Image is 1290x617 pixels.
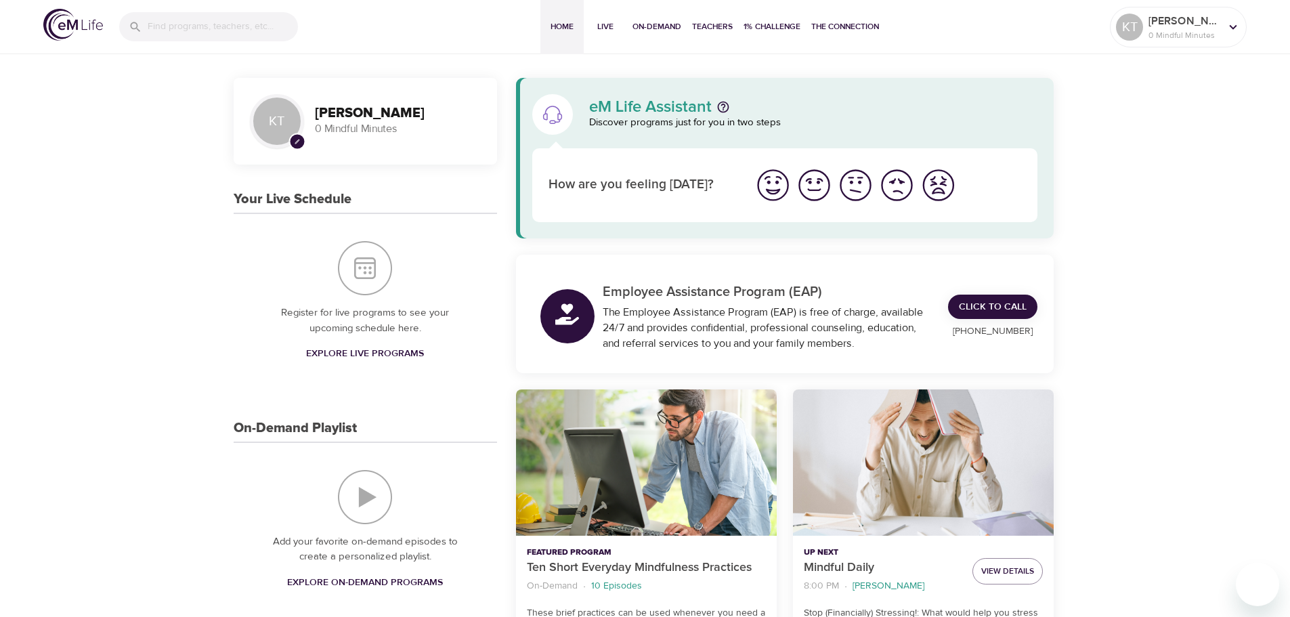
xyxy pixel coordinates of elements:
img: Your Live Schedule [338,241,392,295]
img: worst [920,167,957,204]
p: Register for live programs to see your upcoming schedule here. [261,305,470,336]
span: Explore On-Demand Programs [287,574,443,591]
p: 8:00 PM [804,579,839,593]
input: Find programs, teachers, etc... [148,12,298,41]
p: 0 Mindful Minutes [315,121,481,137]
span: Home [546,20,578,34]
li: · [844,577,847,595]
img: On-Demand Playlist [338,470,392,524]
p: How are you feeling [DATE]? [549,175,736,195]
h3: On-Demand Playlist [234,421,357,436]
h3: [PERSON_NAME] [315,106,481,121]
p: [PERSON_NAME] [1148,13,1220,29]
nav: breadcrumb [527,577,766,595]
button: I'm feeling bad [876,165,918,206]
img: eM Life Assistant [542,104,563,125]
img: bad [878,167,916,204]
p: [PHONE_NUMBER] [948,324,1037,339]
button: View Details [972,558,1043,584]
span: The Connection [811,20,879,34]
button: I'm feeling great [752,165,794,206]
button: Ten Short Everyday Mindfulness Practices [516,389,777,536]
p: Ten Short Everyday Mindfulness Practices [527,559,766,577]
p: Add your favorite on-demand episodes to create a personalized playlist. [261,534,470,565]
p: Up Next [804,547,962,559]
button: I'm feeling good [794,165,835,206]
p: Employee Assistance Program (EAP) [603,282,932,302]
span: Explore Live Programs [306,345,424,362]
button: I'm feeling worst [918,165,959,206]
button: Mindful Daily [793,389,1054,536]
p: [PERSON_NAME] [853,579,924,593]
nav: breadcrumb [804,577,962,595]
span: Click to Call [959,299,1027,316]
a: Explore On-Demand Programs [282,570,448,595]
div: The Employee Assistance Program (EAP) is free of charge, available 24/7 and provides confidential... [603,305,932,352]
div: KT [250,94,304,148]
p: Featured Program [527,547,766,559]
p: Mindful Daily [804,559,962,577]
img: logo [43,9,103,41]
li: · [583,577,586,595]
img: ok [837,167,874,204]
button: I'm feeling ok [835,165,876,206]
p: 10 Episodes [591,579,642,593]
a: Explore Live Programs [301,341,429,366]
p: Discover programs just for you in two steps [589,115,1038,131]
div: KT [1116,14,1143,41]
img: good [796,167,833,204]
span: On-Demand [632,20,681,34]
img: great [754,167,792,204]
span: Teachers [692,20,733,34]
p: eM Life Assistant [589,99,712,115]
h3: Your Live Schedule [234,192,351,207]
span: Live [589,20,622,34]
p: On-Demand [527,579,578,593]
p: 0 Mindful Minutes [1148,29,1220,41]
iframe: Button to launch messaging window [1236,563,1279,606]
a: Click to Call [948,295,1037,320]
span: View Details [981,564,1034,578]
span: 1% Challenge [744,20,800,34]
